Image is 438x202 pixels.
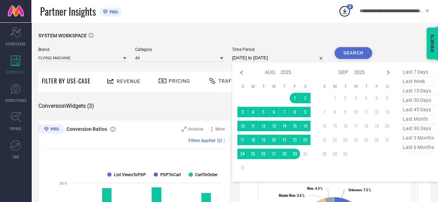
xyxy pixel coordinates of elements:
[319,107,330,117] td: Sun Sep 07 2025
[348,188,371,192] text: : 7.5 %
[300,93,310,103] td: Sat Aug 02 2025
[319,121,330,131] td: Sun Sep 14 2025
[382,107,392,117] td: Sat Sep 13 2025
[340,121,351,131] td: Tue Sep 16 2025
[237,135,248,145] td: Sun Aug 17 2025
[371,93,382,103] td: Fri Sep 05 2025
[237,149,248,159] td: Sun Aug 24 2025
[401,124,436,133] span: last 90 days
[10,126,22,131] span: TRENDS
[382,93,392,103] td: Sat Sep 06 2025
[108,9,118,15] span: PRO
[188,127,203,132] span: Analyse
[60,181,67,185] text: 30 %
[300,121,310,131] td: Sat Aug 16 2025
[401,96,436,105] span: last 30 days
[371,84,382,89] th: Friday
[338,5,351,17] div: Open download list
[361,93,371,103] td: Thu Sep 04 2025
[232,47,326,52] span: Time Period
[38,47,126,52] span: Brand
[349,5,351,9] span: 3
[401,114,436,124] span: last month
[248,135,258,145] td: Mon Aug 18 2025
[237,163,248,173] td: Sun Aug 31 2025
[258,121,269,131] td: Tue Aug 12 2025
[38,33,87,38] span: SYSTEM WORKSPACE
[361,84,371,89] th: Thursday
[300,84,310,89] th: Saturday
[160,172,181,177] text: PDPToCart
[319,84,330,89] th: Sunday
[382,135,392,145] td: Sat Sep 27 2025
[300,135,310,145] td: Sat Aug 23 2025
[361,107,371,117] td: Thu Sep 11 2025
[38,125,64,135] div: Premium
[401,77,436,86] span: last week
[224,138,225,143] span: |
[330,84,340,89] th: Monday
[248,149,258,159] td: Mon Aug 25 2025
[384,68,392,77] div: Next month
[330,107,340,117] td: Mon Sep 08 2025
[182,127,186,132] svg: Zoom
[382,84,392,89] th: Saturday
[269,84,279,89] th: Wednesday
[237,107,248,117] td: Sun Aug 03 2025
[237,121,248,131] td: Sun Aug 10 2025
[279,194,305,197] text: : 3.6 %
[361,121,371,131] td: Thu Sep 18 2025
[40,4,96,18] span: Partner Insights
[401,105,436,114] span: last 45 days
[290,107,300,117] td: Fri Aug 08 2025
[335,47,372,59] button: Search
[195,172,218,177] text: CartToOrder
[307,187,323,190] text: : 4.3 %
[269,135,279,145] td: Wed Aug 20 2025
[300,149,310,159] td: Sat Aug 30 2025
[237,84,248,89] th: Sunday
[258,135,269,145] td: Tue Aug 19 2025
[351,135,361,145] td: Wed Sep 24 2025
[401,86,436,96] span: last 15 days
[348,188,361,192] tspan: Unknown
[340,93,351,103] td: Tue Sep 02 2025
[269,149,279,159] td: Wed Aug 27 2025
[340,149,351,159] td: Tue Sep 30 2025
[401,133,436,143] span: last 3 months
[117,78,140,84] span: Revenue
[218,78,240,84] span: Traffic
[307,187,313,190] tspan: Web
[330,93,340,103] td: Mon Sep 01 2025
[67,126,107,132] span: Conversion Ratios
[279,107,290,117] td: Thu Aug 07 2025
[351,93,361,103] td: Wed Sep 03 2025
[237,68,246,77] div: Previous month
[290,84,300,89] th: Friday
[361,135,371,145] td: Thu Sep 25 2025
[371,121,382,131] td: Fri Sep 19 2025
[290,93,300,103] td: Fri Aug 01 2025
[114,172,146,177] text: List ViewsToPDP
[340,135,351,145] td: Tue Sep 23 2025
[279,135,290,145] td: Thu Aug 21 2025
[340,84,351,89] th: Tuesday
[340,107,351,117] td: Tue Sep 09 2025
[42,77,91,85] span: Filter By Use-Case
[351,84,361,89] th: Wednesday
[6,69,25,75] span: WORKSPACE
[290,135,300,145] td: Fri Aug 22 2025
[13,154,19,159] span: FWD
[258,84,269,89] th: Tuesday
[269,121,279,131] td: Wed Aug 13 2025
[319,135,330,145] td: Sun Sep 21 2025
[135,47,223,52] span: Category
[279,194,295,197] tspan: Mobile Web
[371,107,382,117] td: Fri Sep 12 2025
[330,149,340,159] td: Mon Sep 29 2025
[382,121,392,131] td: Sat Sep 20 2025
[290,121,300,131] td: Fri Aug 15 2025
[330,135,340,145] td: Mon Sep 22 2025
[300,107,310,117] td: Sat Aug 09 2025
[279,84,290,89] th: Thursday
